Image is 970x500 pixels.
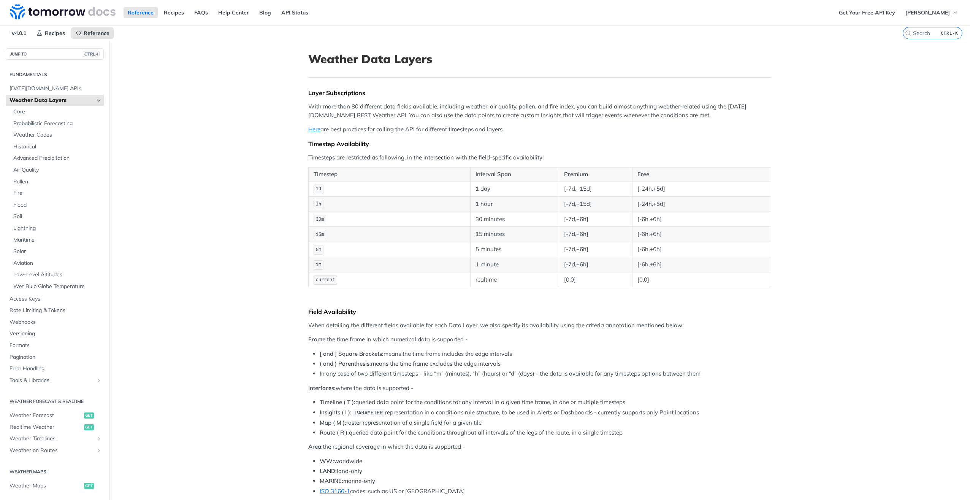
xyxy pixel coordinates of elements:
span: get [84,412,94,419]
a: Wet Bulb Globe Temperature [10,281,104,292]
span: Realtime Weather [10,424,82,431]
a: Access Keys [6,293,104,305]
td: [-7d,+6h] [559,212,632,227]
td: [-7d,+6h] [559,242,632,257]
svg: Search [905,30,911,36]
a: Realtime Weatherget [6,422,104,433]
span: Lightning [13,225,102,232]
strong: Insights ( I ): [320,409,352,416]
a: Weather Mapsget [6,480,104,492]
td: realtime [470,272,559,287]
a: Lightning [10,223,104,234]
a: Weather TimelinesShow subpages for Weather Timelines [6,433,104,444]
td: 1 hour [470,196,559,212]
span: Historical [13,143,102,151]
a: [DATE][DOMAIN_NAME] APIs [6,83,104,94]
span: Wet Bulb Globe Temperature [13,283,102,290]
a: Reference [71,27,114,39]
strong: [ and ] Square Brackets: [320,350,384,357]
a: Formats [6,340,104,351]
span: 1m [316,262,321,268]
td: 1 minute [470,257,559,272]
td: [-6h,+6h] [632,257,771,272]
a: Core [10,106,104,118]
span: 1d [316,186,321,192]
strong: Frame: [308,336,327,343]
td: [-7d,+6h] [559,257,632,272]
a: Weather Codes [10,129,104,141]
span: Weather Forecast [10,412,82,419]
a: Recipes [32,27,69,39]
strong: Interfaces: [308,384,336,392]
a: Historical [10,141,104,153]
span: Air Quality [13,166,102,174]
span: Formats [10,342,102,349]
span: Recipes [45,30,65,37]
td: 5 minutes [470,242,559,257]
a: Help Center [214,7,253,18]
a: Get Your Free API Key [835,7,899,18]
strong: LAND: [320,467,337,475]
td: 30 minutes [470,212,559,227]
li: codes: such as US or [GEOGRAPHIC_DATA] [320,487,771,496]
td: [0,0] [559,272,632,287]
span: Rate Limiting & Tokens [10,307,102,314]
a: Weather on RoutesShow subpages for Weather on Routes [6,445,104,456]
a: Maritime [10,234,104,246]
li: means the time frame excludes the edge intervals [320,360,771,368]
strong: WW: [320,457,334,465]
th: Free [632,168,771,182]
kbd: CTRL-K [939,29,960,37]
strong: Timeline ( T ): [320,398,355,406]
span: 1h [316,202,321,207]
li: raster representation of a single field for a given tile [320,419,771,427]
span: Maritime [13,236,102,244]
th: Interval Span [470,168,559,182]
span: current [316,277,335,283]
span: Weather Maps [10,482,82,490]
p: When detailing the different fields available for each Data Layer, we also specify its availabili... [308,321,771,330]
a: Weather Forecastget [6,410,104,421]
a: Probabilistic Forecasting [10,118,104,129]
a: Low-Level Altitudes [10,269,104,280]
a: Pollen [10,176,104,188]
div: Field Availability [308,308,771,315]
span: [DATE][DOMAIN_NAME] APIs [10,85,102,92]
li: queried data point for the conditions throughout all intervals of the legs of the route, in a sin... [320,428,771,437]
li: worldwide [320,457,771,466]
li: means the time frame includes the edge intervals [320,350,771,358]
p: With more than 80 different data fields available, including weather, air quality, pollen, and fi... [308,102,771,119]
span: PARAMETER [355,410,383,416]
a: Recipes [160,7,188,18]
a: Versioning [6,328,104,339]
a: FAQs [190,7,212,18]
td: [0,0] [632,272,771,287]
td: 15 minutes [470,227,559,242]
div: Layer Subscriptions [308,89,771,97]
span: Soil [13,213,102,220]
strong: Area: [308,443,323,450]
a: Error Handling [6,363,104,374]
a: Blog [255,7,275,18]
span: Versioning [10,330,102,338]
li: queried data point for the conditions for any interval in a given time frame, in one or multiple ... [320,398,771,407]
span: get [84,424,94,430]
span: Weather on Routes [10,447,94,454]
a: ISO 3166-1 [320,487,350,495]
td: [-7d,+15d] [559,181,632,196]
p: Timesteps are restricted as following, in the intersection with the field-specific availability: [308,153,771,162]
span: get [84,483,94,489]
p: the time frame in which numerical data is supported - [308,335,771,344]
div: Timestep Availability [308,140,771,148]
td: [-24h,+5d] [632,181,771,196]
td: [-7d,+15d] [559,196,632,212]
span: Solar [13,248,102,255]
li: representation in a conditions rule structure, to be used in Alerts or Dashboards - currently sup... [320,408,771,417]
h2: Fundamentals [6,71,104,78]
strong: ( and ) Parenthesis: [320,360,371,367]
th: Premium [559,168,632,182]
strong: MARINE: [320,477,343,484]
a: Rate Limiting & Tokens [6,305,104,316]
span: Weather Timelines [10,435,94,443]
strong: Route ( R ): [320,429,349,436]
